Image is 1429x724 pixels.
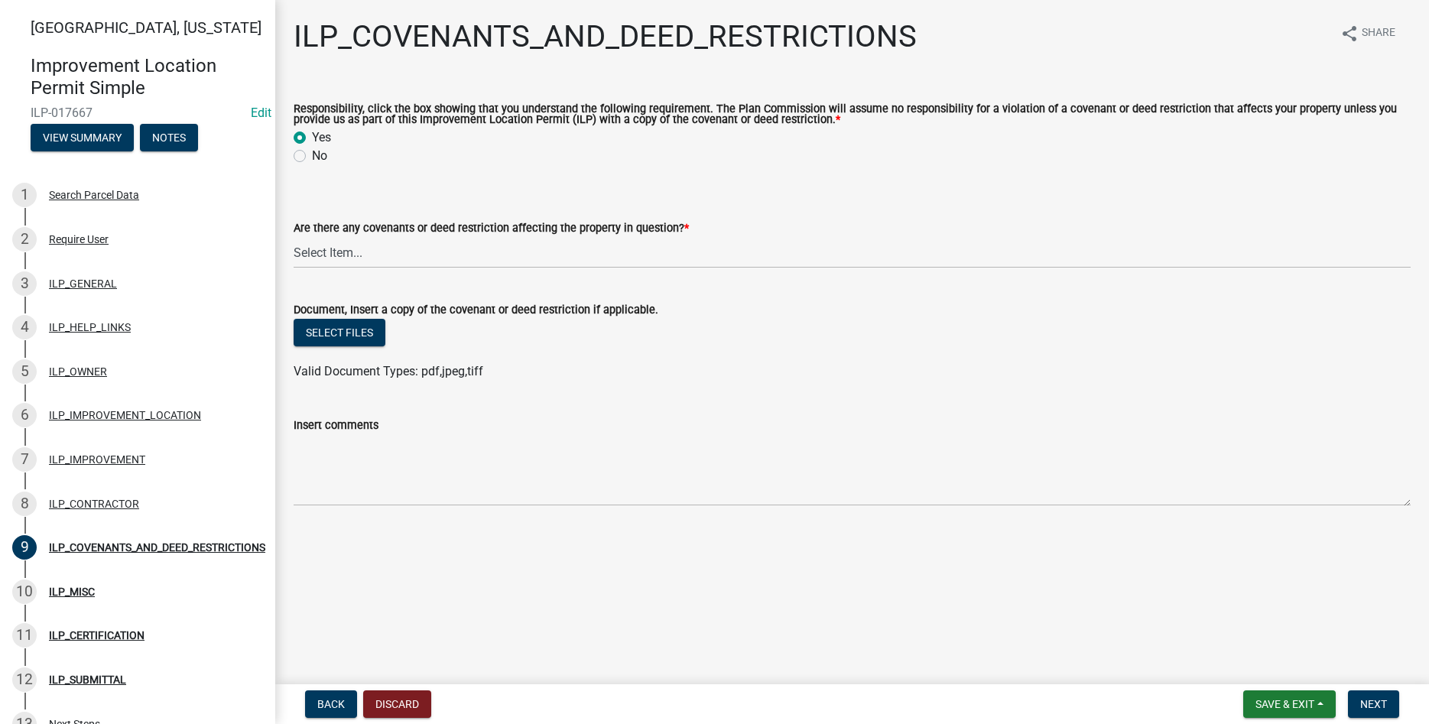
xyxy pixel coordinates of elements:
div: ILP_CONTRACTOR [49,498,139,509]
button: Save & Exit [1243,690,1336,718]
div: ILP_HELP_LINKS [49,322,131,333]
div: 4 [12,315,37,339]
wm-modal-confirm: Notes [140,132,198,144]
div: ILP_MISC [49,586,95,597]
wm-modal-confirm: Edit Application Number [251,106,271,120]
span: Next [1360,698,1387,710]
div: ILP_IMPROVEMENT_LOCATION [49,410,201,420]
button: Next [1348,690,1399,718]
label: Are there any covenants or deed restriction affecting the property in question? [294,223,689,234]
button: Select files [294,319,385,346]
div: Search Parcel Data [49,190,139,200]
div: 9 [12,535,37,560]
h1: ILP_COVENANTS_AND_DEED_RESTRICTIONS [294,18,917,55]
span: Share [1362,24,1395,43]
span: ILP-017667 [31,106,245,120]
div: 1 [12,183,37,207]
div: 2 [12,227,37,252]
div: 8 [12,492,37,516]
div: 11 [12,623,37,648]
wm-modal-confirm: Summary [31,132,134,144]
button: Discard [363,690,431,718]
div: ILP_GENERAL [49,278,117,289]
div: 6 [12,403,37,427]
div: ILP_IMPROVEMENT [49,454,145,465]
div: ILP_OWNER [49,366,107,377]
a: Edit [251,106,271,120]
span: Valid Document Types: pdf,jpeg,tiff [294,364,483,378]
div: 3 [12,271,37,296]
button: Notes [140,124,198,151]
label: Responsibility, click the box showing that you understand the following requirement. The Plan Com... [294,104,1411,126]
span: Back [317,698,345,710]
div: 10 [12,580,37,604]
div: 12 [12,667,37,692]
h4: Improvement Location Permit Simple [31,55,263,99]
div: 7 [12,447,37,472]
button: shareShare [1328,18,1408,48]
div: Require User [49,234,109,245]
div: ILP_COVENANTS_AND_DEED_RESTRICTIONS [49,542,265,553]
div: ILP_CERTIFICATION [49,630,145,641]
label: Yes [312,128,331,147]
span: Save & Exit [1255,698,1314,710]
div: 5 [12,359,37,384]
label: Document, Insert a copy of the covenant or deed restriction if applicable. [294,305,658,316]
label: Insert comments [294,420,378,431]
label: No [312,147,327,165]
span: [GEOGRAPHIC_DATA], [US_STATE] [31,18,261,37]
button: Back [305,690,357,718]
button: View Summary [31,124,134,151]
i: share [1340,24,1359,43]
div: ILP_SUBMITTAL [49,674,126,685]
